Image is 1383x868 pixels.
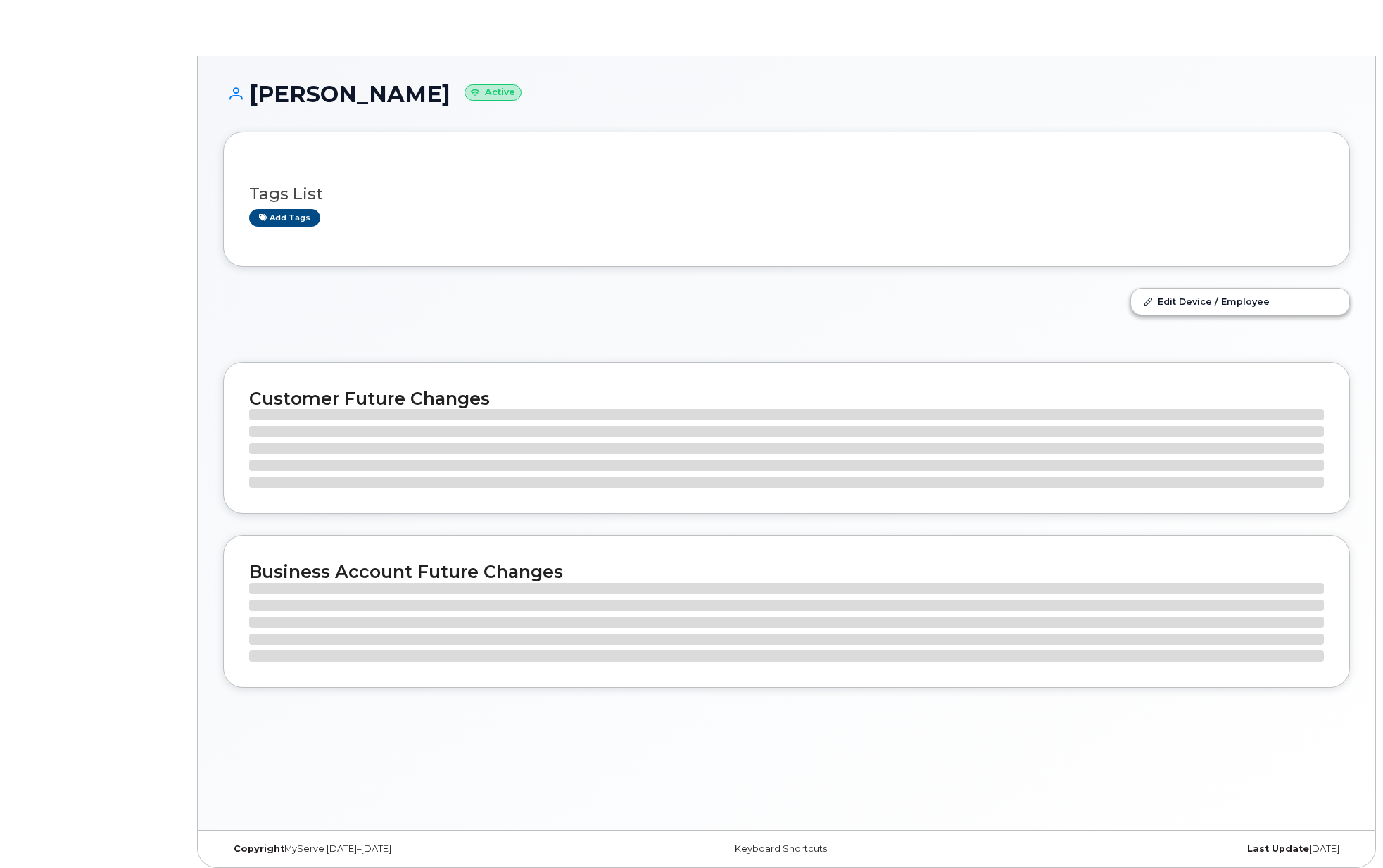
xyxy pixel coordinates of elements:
strong: Last Update [1247,843,1309,854]
a: Keyboard Shortcuts [735,843,827,854]
h2: Customer Future Changes [249,388,1324,409]
strong: Copyright [234,843,284,854]
h2: Business Account Future Changes [249,561,1324,582]
h1: [PERSON_NAME] [223,82,1350,106]
h3: Tags List [249,185,1324,203]
div: MyServe [DATE]–[DATE] [223,843,599,855]
a: Add tags [249,209,320,227]
div: [DATE] [974,843,1350,855]
small: Active [465,84,522,101]
a: Edit Device / Employee [1131,289,1349,314]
